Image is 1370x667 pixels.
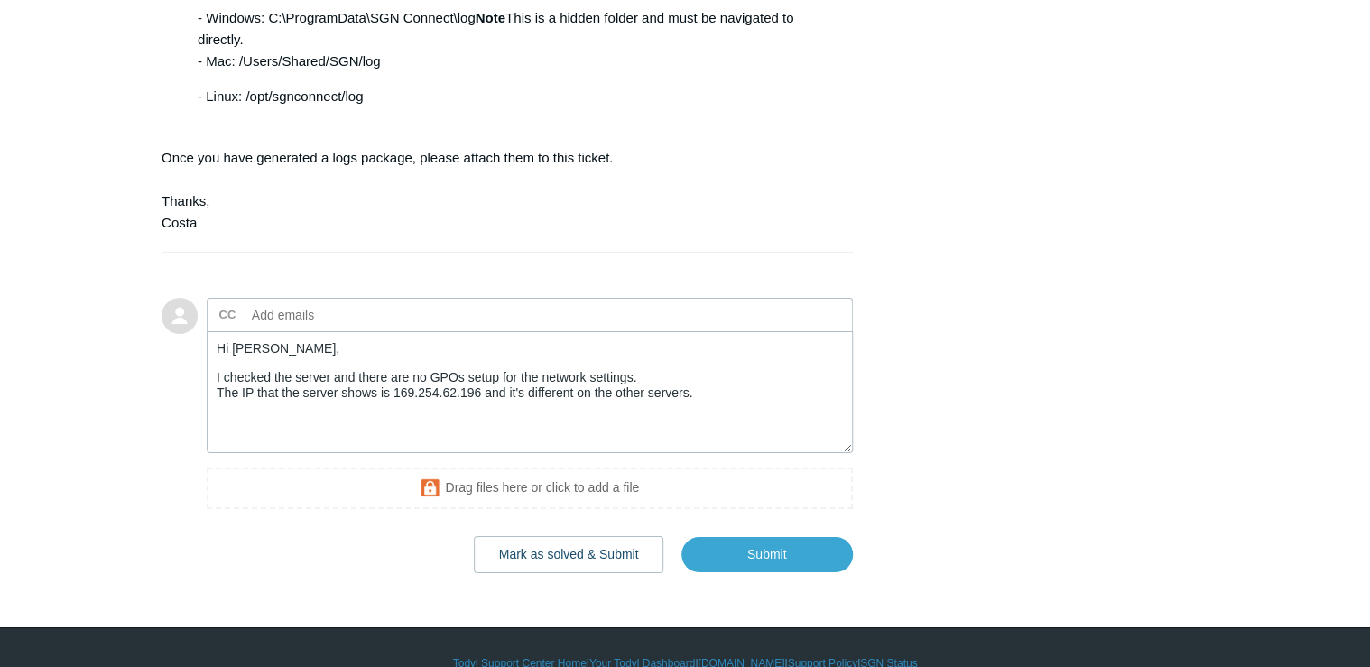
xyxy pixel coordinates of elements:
input: Add emails [245,301,439,329]
strong: Note [476,10,505,25]
label: CC [219,301,236,329]
button: Mark as solved & Submit [474,536,664,572]
p: - Linux: /opt/sgnconnect/log [198,86,835,107]
input: Submit [681,537,853,571]
textarea: Add your reply [207,331,853,453]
